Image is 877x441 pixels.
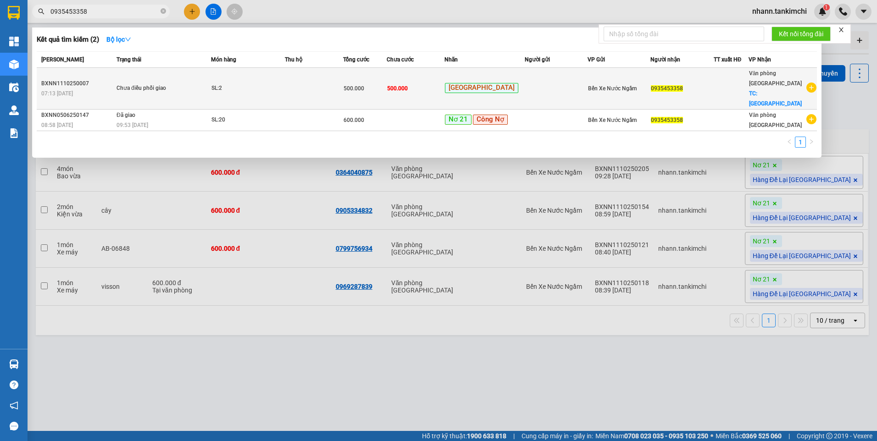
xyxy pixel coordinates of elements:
[651,117,683,123] span: 0935453358
[650,56,680,63] span: Người nhận
[588,85,637,92] span: Bến Xe Nước Ngầm
[779,29,823,39] span: Kết nối tổng đài
[117,112,135,118] span: Đã giao
[8,6,20,20] img: logo-vxr
[211,56,236,63] span: Món hàng
[445,83,518,93] span: [GEOGRAPHIC_DATA]
[161,8,166,14] span: close-circle
[41,122,73,128] span: 08:58 [DATE]
[9,359,19,369] img: warehouse-icon
[9,128,19,138] img: solution-icon
[444,56,458,63] span: Nhãn
[10,401,18,410] span: notification
[50,6,159,17] input: Tìm tên, số ĐT hoặc mã đơn
[344,85,364,92] span: 500.000
[806,83,816,93] span: plus-circle
[651,85,683,92] span: 0935453358
[9,60,19,69] img: warehouse-icon
[106,36,131,43] strong: Bộ lọc
[784,137,795,148] li: Previous Page
[41,56,84,63] span: [PERSON_NAME]
[806,137,817,148] li: Next Page
[838,27,844,33] span: close
[588,56,605,63] span: VP Gửi
[784,137,795,148] button: left
[9,105,19,115] img: warehouse-icon
[343,56,369,63] span: Tổng cước
[211,115,280,125] div: SL: 20
[772,27,831,41] button: Kết nối tổng đài
[806,114,816,124] span: plus-circle
[525,56,550,63] span: Người gửi
[809,139,814,144] span: right
[125,36,131,43] span: down
[387,85,408,92] span: 500.000
[445,115,472,125] span: Nơ 21
[41,79,114,88] div: BXNN1110250007
[38,8,44,15] span: search
[749,56,771,63] span: VP Nhận
[9,83,19,92] img: warehouse-icon
[473,115,508,125] span: Công Nợ
[161,7,166,16] span: close-circle
[387,56,414,63] span: Chưa cước
[117,122,148,128] span: 09:53 [DATE]
[41,110,114,120] div: BXNN0506250147
[795,137,806,148] li: 1
[9,37,19,46] img: dashboard-icon
[117,56,141,63] span: Trạng thái
[37,35,99,44] h3: Kết quả tìm kiếm ( 2 )
[806,137,817,148] button: right
[588,117,637,123] span: Bến Xe Nước Ngầm
[285,56,302,63] span: Thu hộ
[604,27,764,41] input: Nhập số tổng đài
[787,139,792,144] span: left
[749,90,802,107] span: TC: [GEOGRAPHIC_DATA]
[99,32,139,47] button: Bộ lọcdown
[117,83,185,94] div: Chưa điều phối giao
[749,112,802,128] span: Văn phòng [GEOGRAPHIC_DATA]
[344,117,364,123] span: 600.000
[10,422,18,430] span: message
[211,83,280,94] div: SL: 2
[714,56,742,63] span: TT xuất HĐ
[10,380,18,389] span: question-circle
[795,137,805,147] a: 1
[749,70,802,87] span: Văn phòng [GEOGRAPHIC_DATA]
[41,90,73,97] span: 07:13 [DATE]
